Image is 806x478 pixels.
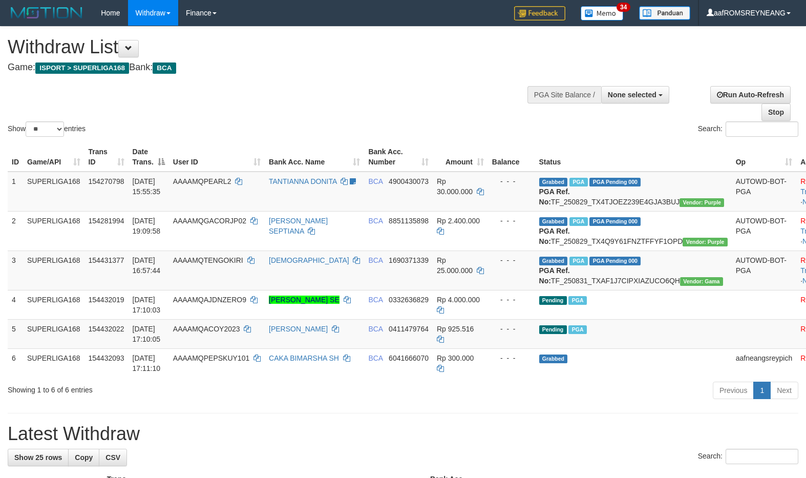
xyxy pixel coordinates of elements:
th: Game/API: activate to sort column ascending [23,142,84,172]
span: Vendor URL: https://trx4.1velocity.biz [683,238,727,246]
img: MOTION_logo.png [8,5,86,20]
span: Grabbed [539,178,568,186]
img: panduan.png [639,6,690,20]
span: Grabbed [539,217,568,226]
td: SUPERLIGA168 [23,211,84,251]
a: Show 25 rows [8,449,69,466]
td: aafneangsreypich [732,348,797,378]
span: Show 25 rows [14,453,62,462]
a: Run Auto-Refresh [710,86,791,103]
th: Bank Acc. Number: activate to sort column ascending [364,142,433,172]
span: AAAAMQPEARL2 [173,177,231,185]
span: Marked by aafmaleo [569,178,587,186]
td: TF_250831_TXAF1J7CIPXIAZUCO6QH [535,251,732,290]
span: 154432019 [89,296,124,304]
h1: Latest Withdraw [8,424,798,444]
div: - - - [492,353,531,363]
span: 154281994 [89,217,124,225]
span: Vendor URL: https://trx4.1velocity.biz [680,198,724,207]
span: Copy 1690371339 to clipboard [389,256,429,264]
td: 6 [8,348,23,378]
div: - - - [492,216,531,226]
td: AUTOWD-BOT-PGA [732,172,797,212]
span: AAAAMQACOY2023 [173,325,240,333]
th: ID [8,142,23,172]
span: Rp 4.000.000 [437,296,480,304]
b: PGA Ref. No: [539,188,570,206]
span: Marked by aafsoycanthlai [569,257,587,265]
div: - - - [492,324,531,334]
span: 154432022 [89,325,124,333]
span: Grabbed [539,257,568,265]
span: AAAAMQGACORJP02 [173,217,246,225]
span: Pending [539,325,567,334]
span: AAAAMQPEPSKUY101 [173,354,249,362]
span: BCA [368,177,383,185]
th: Status [535,142,732,172]
span: 154270798 [89,177,124,185]
span: Marked by aafsoycanthlai [568,325,586,334]
td: SUPERLIGA168 [23,172,84,212]
span: AAAAMQTENGOKIRI [173,256,243,264]
span: Copy 8851135898 to clipboard [389,217,429,225]
th: Balance [488,142,535,172]
span: BCA [368,296,383,304]
span: [DATE] 17:10:03 [133,296,161,314]
a: CAKA BIMARSHA SH [269,354,339,362]
div: - - - [492,255,531,265]
td: TF_250829_TX4TJOEZ239E4GJA3BUJ [535,172,732,212]
a: CSV [99,449,127,466]
div: - - - [492,176,531,186]
td: 5 [8,319,23,348]
th: Date Trans.: activate to sort column descending [129,142,169,172]
span: 154431377 [89,256,124,264]
span: Copy 0411479764 to clipboard [389,325,429,333]
select: Showentries [26,121,64,137]
td: SUPERLIGA168 [23,251,84,290]
span: Rp 925.516 [437,325,474,333]
span: Copy 6041666070 to clipboard [389,354,429,362]
a: Copy [68,449,99,466]
a: [PERSON_NAME] [269,325,328,333]
td: 3 [8,251,23,290]
td: SUPERLIGA168 [23,319,84,348]
span: Copy 0332636829 to clipboard [389,296,429,304]
span: [DATE] 15:55:35 [133,177,161,196]
h4: Game: Bank: [8,63,527,73]
td: 1 [8,172,23,212]
span: [DATE] 17:11:10 [133,354,161,372]
span: Rp 2.400.000 [437,217,480,225]
a: [PERSON_NAME] SEPTIANA [269,217,328,235]
th: Amount: activate to sort column ascending [433,142,488,172]
span: BCA [368,217,383,225]
span: Copy [75,453,93,462]
span: BCA [368,354,383,362]
td: 2 [8,211,23,251]
th: Trans ID: activate to sort column ascending [84,142,129,172]
a: Previous [713,382,754,399]
a: 1 [753,382,771,399]
td: SUPERLIGA168 [23,290,84,319]
span: Rp 30.000.000 [437,177,473,196]
div: PGA Site Balance / [527,86,601,103]
span: Copy 4900430073 to clipboard [389,177,429,185]
span: Rp 300.000 [437,354,474,362]
th: User ID: activate to sort column ascending [169,142,265,172]
span: 154432093 [89,354,124,362]
span: [DATE] 17:10:05 [133,325,161,343]
label: Show entries [8,121,86,137]
input: Search: [726,121,798,137]
span: ISPORT > SUPERLIGA168 [35,63,129,74]
a: [DEMOGRAPHIC_DATA] [269,256,349,264]
span: BCA [368,256,383,264]
span: [DATE] 16:57:44 [133,256,161,275]
span: PGA Pending [589,217,641,226]
td: AUTOWD-BOT-PGA [732,211,797,251]
h1: Withdraw List [8,37,527,57]
a: [PERSON_NAME] SE [269,296,340,304]
td: AUTOWD-BOT-PGA [732,251,797,290]
input: Search: [726,449,798,464]
td: 4 [8,290,23,319]
span: AAAAMQAJDNZERO9 [173,296,246,304]
span: BCA [153,63,176,74]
